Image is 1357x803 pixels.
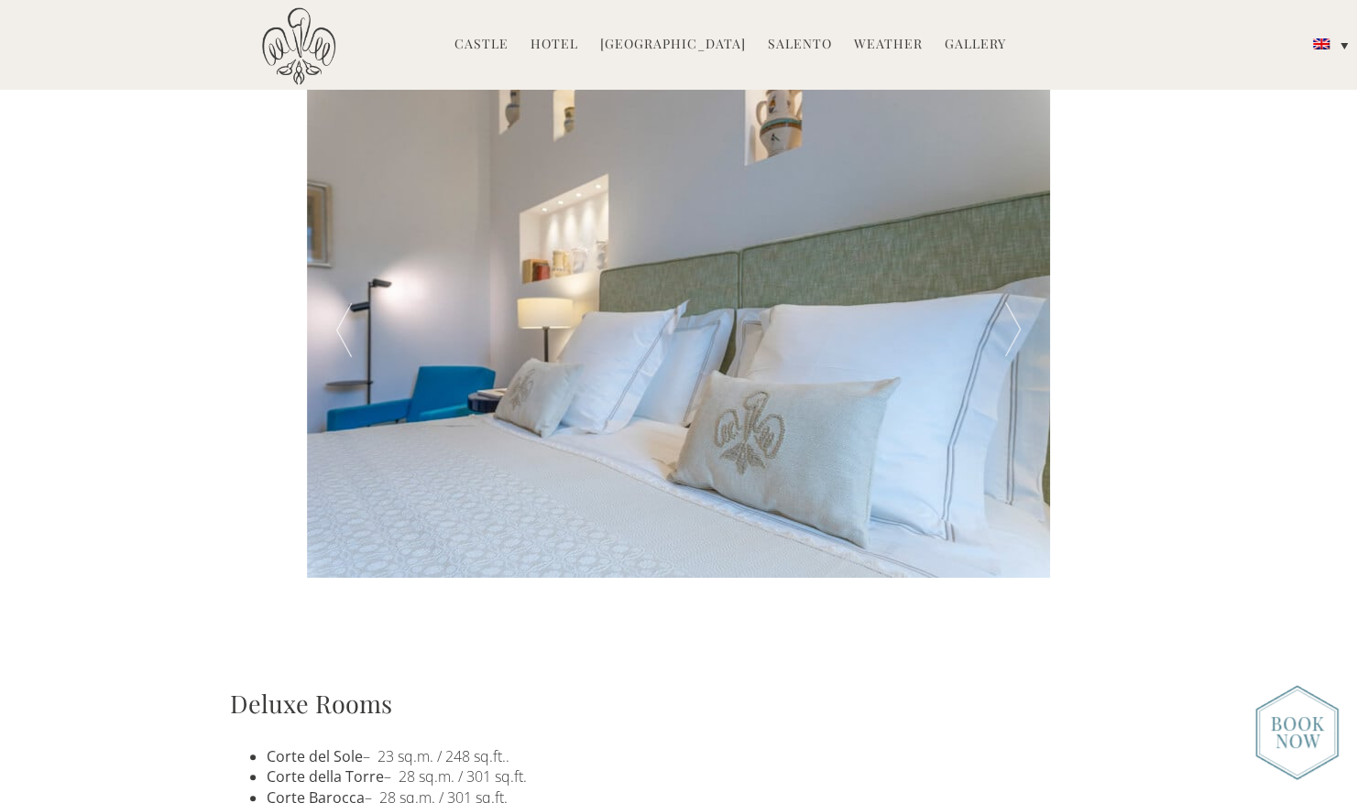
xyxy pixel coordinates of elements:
h3: Deluxe Rooms [230,685,1128,722]
li: – 28 sq.m. / 301 sq.ft. [267,766,1128,787]
a: Gallery [945,35,1006,56]
img: English [1313,38,1330,49]
strong: Corte della Torre [267,766,384,787]
a: Hotel [531,35,578,56]
a: Castle [454,35,509,56]
a: [GEOGRAPHIC_DATA] [600,35,746,56]
li: – 23 sq.m. / 248 sq.ft.. [267,746,1128,767]
img: Castello di Ugento [262,7,335,85]
img: new-booknow.png [1255,685,1339,780]
strong: Corte del Sole [267,746,363,766]
a: Weather [854,35,923,56]
a: Salento [768,35,832,56]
